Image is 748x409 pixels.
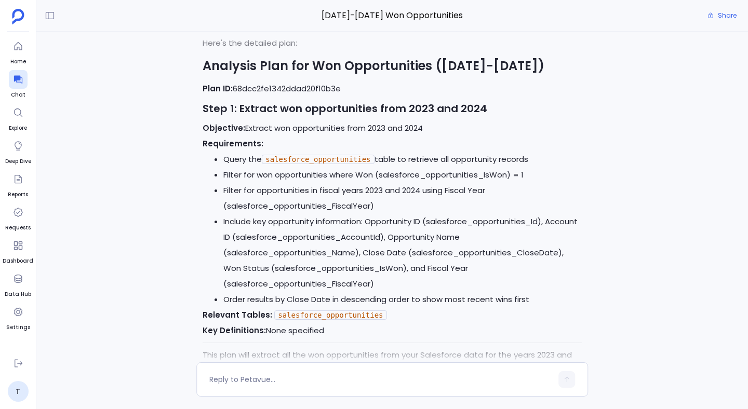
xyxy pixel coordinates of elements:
[9,124,28,132] span: Explore
[274,310,386,320] code: salesforce_opportunities
[223,292,582,307] li: Order results by Close Date in descending order to show most recent wins first
[203,120,582,136] p: Extract won opportunities from 2023 and 2024
[8,381,29,402] a: T
[5,290,31,298] span: Data Hub
[203,309,272,320] strong: Relevant Tables:
[12,9,24,24] img: petavue logo
[5,137,31,166] a: Deep Dive
[196,9,588,22] span: [DATE]-[DATE] Won Opportunities
[718,11,737,20] span: Share
[203,57,582,75] h2: Analysis Plan for Won Opportunities ([DATE]-[DATE])
[3,236,33,265] a: Dashboard
[5,224,31,232] span: Requests
[9,70,28,99] a: Chat
[223,152,582,167] li: Query the table to retrieve all opportunity records
[5,269,31,298] a: Data Hub
[6,323,30,332] span: Settings
[203,323,582,338] p: None specified
[203,83,233,94] strong: Plan ID:
[203,138,263,149] strong: Requirements:
[5,157,31,166] span: Deep Dive
[8,170,28,199] a: Reports
[223,214,582,292] li: Include key opportunity information: Opportunity ID (salesforce_opportunities_Id), Account ID (sa...
[203,122,245,133] strong: Objective:
[3,257,33,265] span: Dashboard
[701,8,743,23] button: Share
[203,81,582,97] p: 68dcc2fe1342ddad20f10b3e
[262,155,374,164] code: salesforce_opportunities
[9,37,28,66] a: Home
[6,303,30,332] a: Settings
[203,101,582,116] h3: Step 1: Extract won opportunities from 2023 and 2024
[203,325,266,336] strong: Key Definitions:
[223,183,582,214] li: Filter for opportunities in fiscal years 2023 and 2024 using Fiscal Year (salesforce_opportunitie...
[8,190,28,199] span: Reports
[9,58,28,66] span: Home
[223,167,582,183] li: Filter for won opportunities where Won (salesforce_opportunities_IsWon) = 1
[9,103,28,132] a: Explore
[5,203,31,232] a: Requests
[9,91,28,99] span: Chat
